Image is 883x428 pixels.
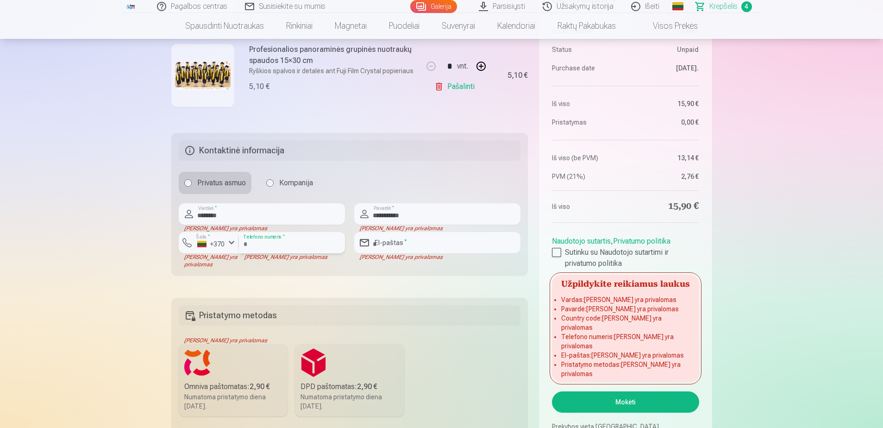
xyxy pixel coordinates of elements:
label: Sutinku su Naudotojo sutartimi ir privatumo politika [552,247,699,269]
dd: 15,90 € [630,200,699,213]
dt: Pristatymas [552,118,621,127]
li: Pavardė : [PERSON_NAME] yra privalomas [561,304,689,314]
a: Spausdinti nuotraukas [174,13,275,39]
a: Puodeliai [378,13,431,39]
div: [PERSON_NAME] yra privalomas [354,253,520,261]
div: 5,10 € [249,81,269,92]
div: [PERSON_NAME] yra privalomas [354,225,520,232]
label: Privatus asmuo [179,172,251,194]
dt: Purchase date [552,63,621,73]
span: 4 [741,1,752,12]
div: 5,10 € [507,73,528,78]
div: [PERSON_NAME] yra privalomas [239,253,345,261]
span: Unpaid [677,45,699,54]
a: Rinkiniai [275,13,324,39]
b: 2,90 € [357,382,377,391]
a: Pašalinti [434,77,478,96]
img: /fa5 [126,4,136,9]
a: Raktų pakabukas [546,13,627,39]
dd: [DATE]. [630,63,699,73]
button: Šalis*+370 [179,232,239,253]
a: Kalendoriai [486,13,546,39]
div: +370 [197,239,225,249]
li: Telefono numeris : [PERSON_NAME] yra privalomas [561,332,689,351]
dt: Iš viso [552,200,621,213]
dt: PVM (21%) [552,172,621,181]
div: [PERSON_NAME] yra privalomas [179,337,521,344]
a: Magnetai [324,13,378,39]
a: Suvenyrai [431,13,486,39]
p: Ryškios spalvos ir detalės ant Fuji Film Crystal popieriaus [249,66,416,76]
div: Numatoma pristatymo diena [DATE]. [184,392,282,411]
dd: 13,14 € [630,153,699,163]
dd: 0,00 € [630,118,699,127]
button: Mokėti [552,391,699,413]
li: Pristatymo metodas : [PERSON_NAME] yra privalomas [561,360,689,378]
span: Krepšelis [709,1,738,12]
li: El-paštas : [PERSON_NAME] yra privalomas [561,351,689,360]
dd: 2,76 € [630,172,699,181]
div: [PERSON_NAME] yra privalomas [179,225,345,232]
div: vnt. [457,55,468,77]
div: DPD paštomatas : [301,381,399,392]
a: Naudotojo sutartis [552,237,611,245]
b: 2,90 € [250,382,270,391]
h5: Užpildykite reikiamus laukus [552,275,699,291]
h5: Kontaktinė informacija [179,140,521,161]
li: Country code : [PERSON_NAME] yra privalomas [561,314,689,332]
a: Visos prekės [627,13,709,39]
input: Privatus asmuo [184,179,192,187]
input: Kompanija [266,179,274,187]
dt: Status [552,45,621,54]
label: Šalis [194,233,213,240]
h5: Pristatymo metodas [179,305,521,326]
dd: 15,90 € [630,99,699,108]
a: Privatumo politika [613,237,670,245]
li: Vardas : [PERSON_NAME] yra privalomas [561,295,689,304]
label: Kompanija [261,172,319,194]
div: , [552,232,699,269]
div: [PERSON_NAME] yra privalomas [179,253,239,268]
div: Omniva paštomatas : [184,381,282,392]
h6: Profesionalios panoraminės grupinės nuotraukų spaudos 15×30 cm [249,44,416,66]
dt: Iš viso (be PVM) [552,153,621,163]
div: Numatoma pristatymo diena [DATE]. [301,392,399,411]
dt: Iš viso [552,99,621,108]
